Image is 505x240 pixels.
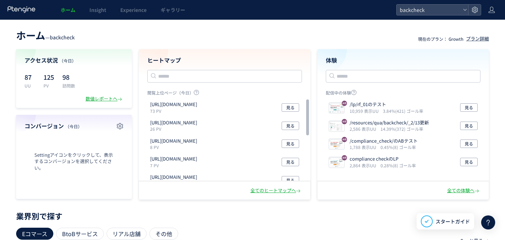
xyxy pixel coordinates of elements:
[329,140,344,149] img: df3499a30875a4cc8966cf65e38660451746075849464.jpeg
[350,126,379,132] i: 2,586 表示UU
[150,181,200,187] p: 5 PV
[59,58,76,64] span: （今日）
[460,140,478,148] button: 見る
[16,28,75,42] div: —
[25,83,35,89] p: UU
[465,103,473,112] span: 見る
[329,122,344,131] img: c8a5ab970951c427d35db122f548dc671747275703678.jpeg
[25,56,123,64] h4: アクセス状況
[465,122,473,130] span: 見る
[286,140,295,148] span: 見る
[147,56,302,64] h4: ヒートマップ
[465,140,473,148] span: 見る
[329,158,344,168] img: df3499a30875a4cc8966cf65e38660451725954244946.jpeg
[65,123,82,129] span: （今日）
[350,138,418,144] p: /compliance_check/のABテスト
[282,140,299,148] button: 見る
[381,162,416,168] i: 0.28%(8) ゴール率
[43,71,54,83] p: 125
[286,176,295,184] span: 見る
[150,126,200,132] p: 26 PV
[381,126,423,132] i: 14.39%(372) ゴール率
[61,6,75,13] span: ホーム
[150,108,200,114] p: 73 PV
[286,158,295,166] span: 見る
[147,90,302,98] p: 閲覧上位ページ（今日）
[25,152,123,171] span: Settingアイコンをクリックして、表示するコンバージョンを選択してください。
[150,174,197,181] p: https://site.backcheck.jp/compliance_check
[466,35,489,42] div: プラン詳細
[16,214,489,218] p: 業界別で探す
[150,101,197,108] p: https://site.backcheck.jp
[89,6,106,13] span: Insight
[460,158,478,166] button: 見る
[418,36,463,42] p: 現在のプラン： Growth
[286,122,295,130] span: 見る
[381,144,416,150] i: 0.45%(8) ゴール率
[282,158,299,166] button: 見る
[286,103,295,112] span: 見る
[282,176,299,184] button: 見る
[150,138,197,144] p: https://site.backcheck.jp/knowledge/what_reference_check
[350,162,379,168] i: 2,864 表示UU
[150,119,197,126] p: https://site.backcheck.jp/lp/rf_01
[326,56,480,64] h4: 体験
[350,144,379,150] i: 1,788 表示UU
[329,103,344,113] img: 829bbdb8c0e43fed2a9b557a1fe7d1601750753033484.jpeg
[50,34,75,41] span: backcheck
[16,28,45,42] span: ホーム
[150,156,197,162] p: https://site.backcheck.jp/resources/qua/backcheck
[25,71,35,83] p: 87
[447,187,480,194] div: 全ての体験へ
[43,83,54,89] p: PV
[350,119,429,126] p: /resources/qua/backcheck/_2/13更新
[282,103,299,112] button: 見る
[350,101,420,108] p: /lp/rf_01のテスト
[250,187,302,194] div: 全てのヒートマップへ
[150,144,200,150] p: 8 PV
[350,108,382,114] i: 10,959 表示UU
[86,96,123,102] div: 数値レポートへ
[150,162,200,168] p: 7 PV
[350,156,413,162] p: compliance checkのLP
[107,228,147,240] div: リアル店舗
[436,218,470,225] span: スタートガイド
[62,83,75,89] p: 訪問数
[16,228,53,240] div: Eコマース
[282,122,299,130] button: 見る
[460,103,478,112] button: 見る
[326,90,480,98] p: 配信中の体験
[56,228,104,240] div: BtoBサービス
[383,108,423,114] i: 3.84%(421) ゴール率
[62,71,75,83] p: 98
[120,6,147,13] span: Experience
[25,122,123,130] h4: コンバージョン
[149,228,178,240] div: その他
[161,6,185,13] span: ギャラリー
[465,158,473,166] span: 見る
[398,5,460,15] span: backcheck
[460,122,478,130] button: 見る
